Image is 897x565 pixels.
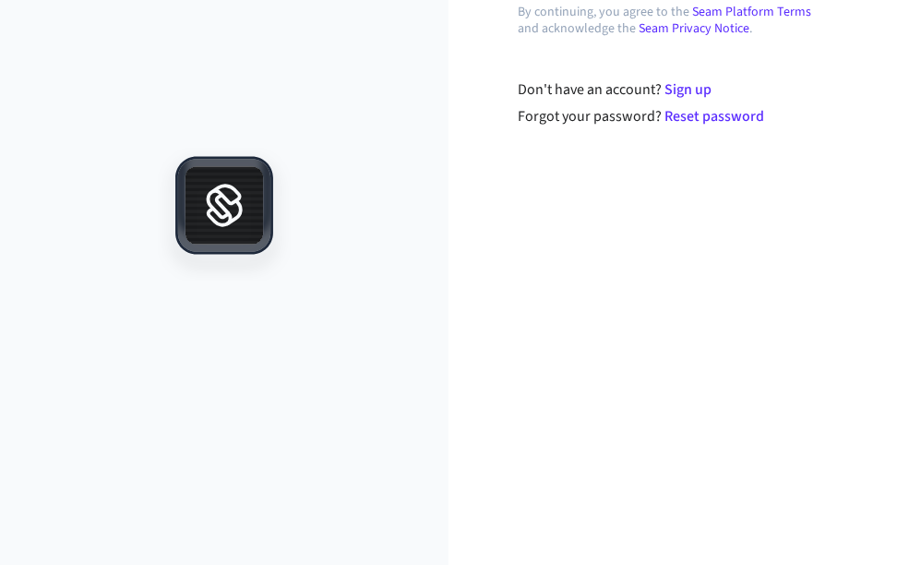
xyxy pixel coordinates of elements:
[518,78,829,101] div: Don't have an account?
[518,105,829,127] div: Forgot your password?
[639,19,749,38] a: Seam Privacy Notice
[664,79,712,100] a: Sign up
[692,3,811,21] a: Seam Platform Terms
[518,4,828,37] p: By continuing, you agree to the and acknowledge the .
[664,106,764,126] a: Reset password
